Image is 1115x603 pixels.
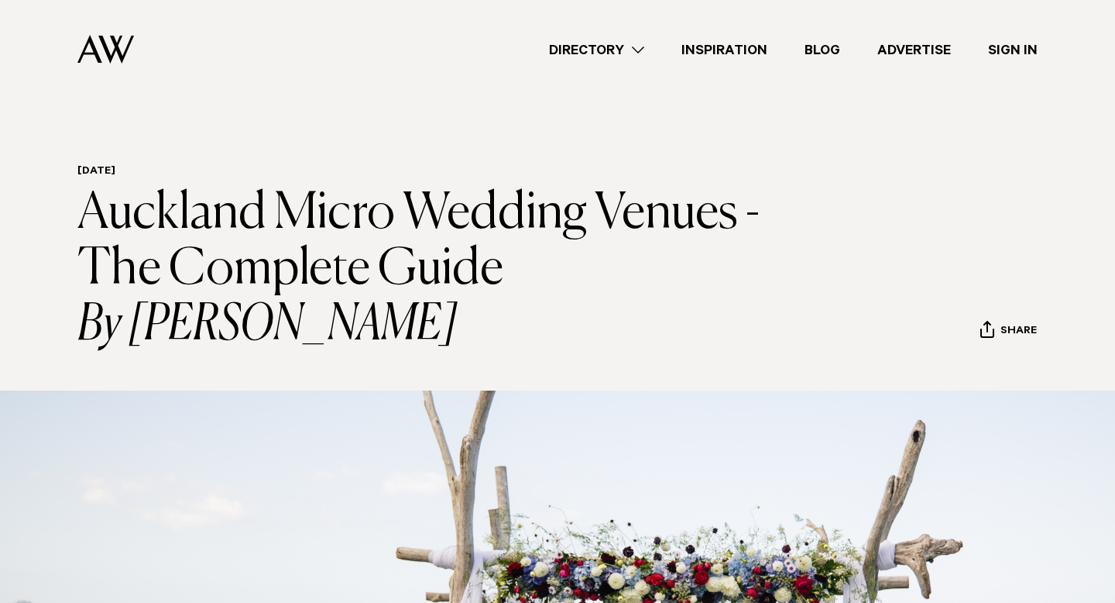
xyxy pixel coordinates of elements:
a: Blog [786,40,859,60]
h6: [DATE] [77,165,794,180]
a: Inspiration [663,40,786,60]
button: Share [979,320,1038,343]
a: Sign In [969,40,1056,60]
a: Advertise [859,40,969,60]
h1: Auckland Micro Wedding Venues - The Complete Guide [77,186,794,353]
img: Auckland Weddings Logo [77,35,134,64]
a: Directory [530,40,663,60]
span: Share [1000,325,1037,339]
i: By [PERSON_NAME] [77,298,794,353]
